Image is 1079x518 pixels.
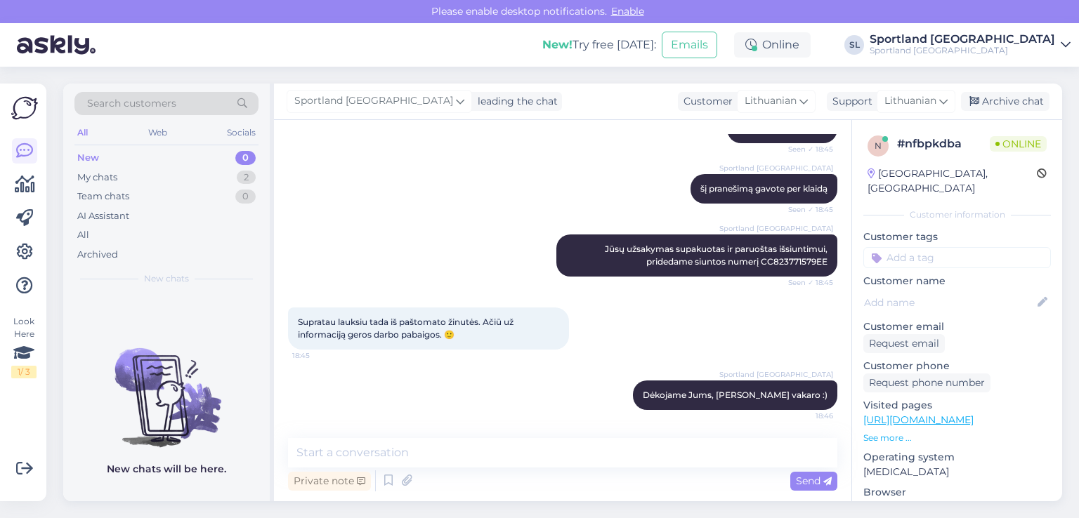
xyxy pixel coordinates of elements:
a: Sportland [GEOGRAPHIC_DATA]Sportland [GEOGRAPHIC_DATA] [870,34,1071,56]
span: New chats [144,272,189,285]
span: Online [990,136,1047,152]
div: Archive chat [961,92,1049,111]
p: Customer phone [863,359,1051,373]
b: New! [542,38,573,51]
div: Support [827,94,872,109]
p: New chats will be here. [107,462,226,477]
p: Browser [863,485,1051,500]
div: Team chats [77,190,129,204]
div: All [74,124,91,142]
p: Customer email [863,319,1051,334]
span: Enable [607,5,648,18]
span: Supratau lauksiu tada iš paštomato žinutės. Ačiū už informaciją geros darbo pabaigos. 🙂 [298,317,516,340]
p: Visited pages [863,398,1051,413]
div: Customer information [863,208,1051,221]
span: n [875,140,882,151]
div: Online [734,32,811,58]
span: Seen ✓ 18:45 [780,144,833,154]
div: # nfbpkdba [897,135,990,152]
span: 18:46 [780,411,833,421]
span: Lithuanian [884,93,936,109]
div: AI Assistant [77,209,129,223]
button: Emails [662,32,717,58]
span: Search customers [87,96,176,111]
div: 0 [235,151,256,165]
div: leading the chat [472,94,558,109]
span: Sportland [GEOGRAPHIC_DATA] [294,93,453,109]
p: [MEDICAL_DATA] [863,465,1051,479]
div: My chats [77,171,117,185]
p: Customer tags [863,230,1051,244]
div: 0 [235,190,256,204]
span: Jūsų užsakymas supakuotas ir paruoštas išsiuntimui, pridedame siuntos numerį CC823771579EE [605,244,830,267]
div: Archived [77,248,118,262]
span: Send [796,474,832,487]
div: Try free [DATE]: [542,36,656,53]
span: Sportland [GEOGRAPHIC_DATA] [719,223,833,234]
span: Seen ✓ 18:45 [780,277,833,288]
input: Add a tag [863,247,1051,268]
div: Web [145,124,170,142]
a: [URL][DOMAIN_NAME] [863,413,974,426]
span: Sportland [GEOGRAPHIC_DATA] [719,369,833,380]
div: Customer [678,94,733,109]
span: 18:45 [292,350,345,361]
p: See more ... [863,432,1051,444]
span: šį pranešimą gavote per klaidą [700,183,828,194]
span: Lithuanian [745,93,797,109]
p: Operating system [863,450,1051,465]
span: Seen ✓ 18:45 [780,204,833,215]
span: Sportland [GEOGRAPHIC_DATA] [719,163,833,173]
p: Customer name [863,274,1051,288]
div: [GEOGRAPHIC_DATA], [GEOGRAPHIC_DATA] [868,166,1037,196]
img: No chats [63,323,270,449]
div: Sportland [GEOGRAPHIC_DATA] [870,34,1055,45]
div: Private note [288,472,371,491]
div: Sportland [GEOGRAPHIC_DATA] [870,45,1055,56]
p: Chrome [TECHNICAL_ID] [863,500,1051,514]
div: Look Here [11,315,37,378]
div: Request email [863,334,945,353]
div: 1 / 3 [11,366,37,378]
div: 2 [237,171,256,185]
div: SL [844,35,864,55]
input: Add name [864,295,1035,310]
div: New [77,151,99,165]
div: Socials [224,124,259,142]
div: All [77,228,89,242]
div: Request phone number [863,373,990,392]
img: Askly Logo [11,95,38,121]
span: Dėkojame Jums, [PERSON_NAME] vakaro :) [643,390,828,400]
